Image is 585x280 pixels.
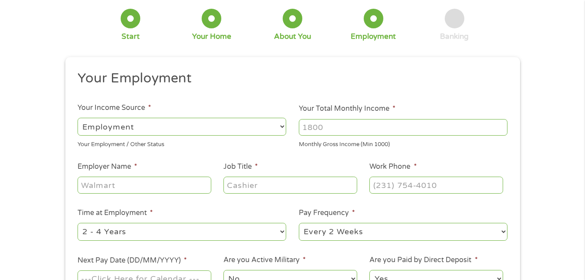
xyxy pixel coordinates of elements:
[299,119,507,136] input: 1800
[78,177,211,193] input: Walmart
[78,208,153,218] label: Time at Employment
[351,32,396,41] div: Employment
[192,32,231,41] div: Your Home
[78,70,501,87] h2: Your Employment
[122,32,140,41] div: Start
[78,162,137,171] label: Employer Name
[223,256,306,265] label: Are you Active Military
[223,162,258,171] label: Job Title
[369,256,477,265] label: Are you Paid by Direct Deposit
[369,162,416,171] label: Work Phone
[299,104,396,113] label: Your Total Monthly Income
[299,208,355,218] label: Pay Frequency
[299,137,507,149] div: Monthly Gross Income (Min 1000)
[440,32,469,41] div: Banking
[78,256,187,265] label: Next Pay Date (DD/MM/YYYY)
[369,177,503,193] input: (231) 754-4010
[78,137,286,149] div: Your Employment / Other Status
[78,103,151,113] label: Your Income Source
[223,177,357,193] input: Cashier
[274,32,311,41] div: About You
